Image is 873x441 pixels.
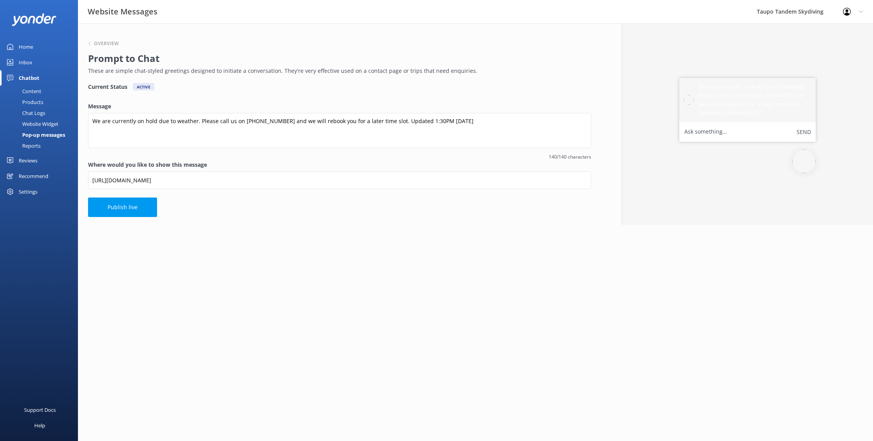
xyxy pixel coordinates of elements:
a: Reports [5,140,78,151]
div: Reports [5,140,41,151]
label: Ask something... [684,127,727,137]
a: Website Widget [5,118,78,129]
a: Content [5,86,78,97]
label: Where would you like to show this message [88,161,591,169]
h2: Prompt to Chat [88,51,587,66]
img: yonder-white-logo.png [12,13,57,26]
a: Chat Logs [5,108,78,118]
div: Chat Logs [5,108,45,118]
button: Send [797,127,811,137]
div: Content [5,86,41,97]
textarea: We are currently on hold due to weather. Please call us on [PHONE_NUMBER] and we will rebook you ... [88,113,591,148]
div: Pop-up messages [5,129,65,140]
a: Pop-up messages [5,129,78,140]
button: Overview [88,41,119,46]
div: Recommend [19,168,48,184]
div: Reviews [19,153,37,168]
div: Help [34,418,45,433]
p: These are simple chat-styled greetings designed to initiate a conversation. They're very effectiv... [88,67,587,75]
div: Settings [19,184,37,199]
span: 140/140 characters [88,153,591,161]
h5: We are currently on hold due to weather. Please call us on [PHONE_NUMBER] and we will rebook you ... [698,83,811,118]
div: Support Docs [24,402,56,418]
div: Inbox [19,55,32,70]
div: Active [133,83,154,90]
input: https://www.example.com/page [88,171,591,189]
div: Website Widget [5,118,58,129]
a: Products [5,97,78,108]
h3: Website Messages [88,5,157,18]
div: Home [19,39,33,55]
label: Message [88,102,591,111]
h4: Current Status [88,83,127,90]
div: Chatbot [19,70,39,86]
h6: Overview [94,41,119,46]
button: Publish live [88,198,157,217]
div: Products [5,97,43,108]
